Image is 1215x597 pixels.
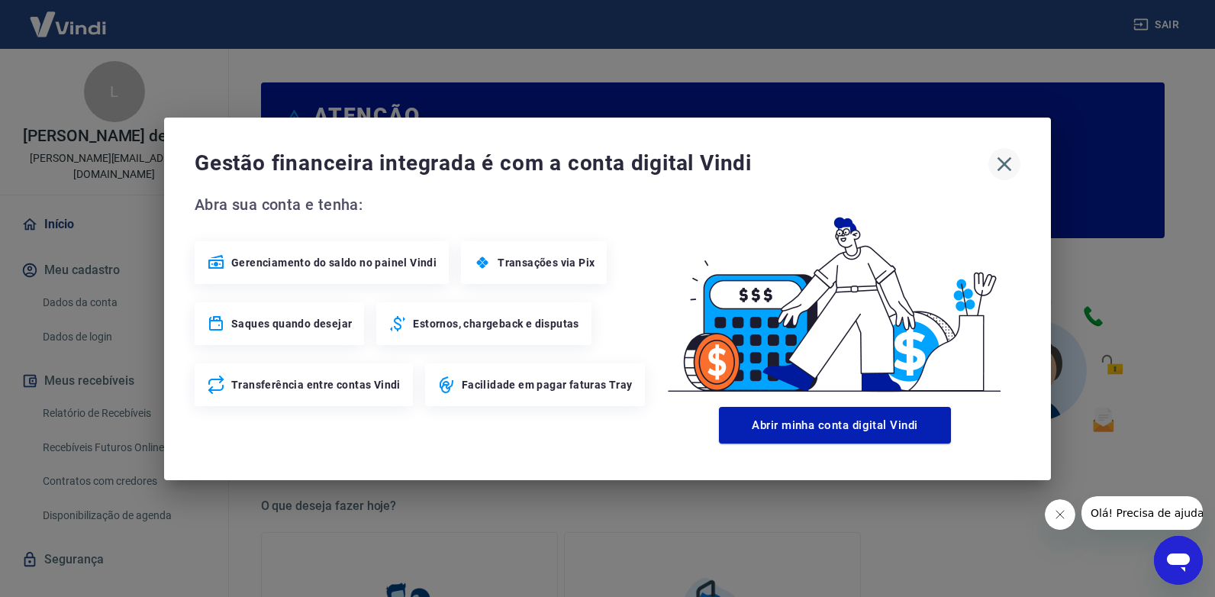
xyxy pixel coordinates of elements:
span: Saques quando desejar [231,316,352,331]
span: Estornos, chargeback e disputas [413,316,578,331]
img: Good Billing [649,192,1020,401]
span: Gestão financeira integrada é com a conta digital Vindi [195,148,988,179]
span: Olá! Precisa de ajuda? [9,11,128,23]
iframe: Mensagem da empresa [1081,496,1203,530]
span: Gerenciamento do saldo no painel Vindi [231,255,437,270]
span: Transações via Pix [498,255,595,270]
span: Facilidade em pagar faturas Tray [462,377,633,392]
iframe: Botão para abrir a janela de mensagens [1154,536,1203,585]
span: Transferência entre contas Vindi [231,377,401,392]
iframe: Fechar mensagem [1045,499,1075,530]
button: Abrir minha conta digital Vindi [719,407,951,444]
span: Abra sua conta e tenha: [195,192,649,217]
